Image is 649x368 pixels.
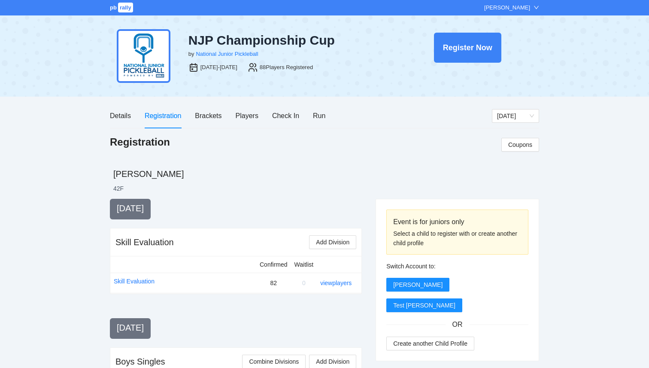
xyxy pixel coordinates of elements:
[117,323,144,332] span: [DATE]
[110,4,134,11] a: pbrally
[497,109,534,122] span: Thursday
[302,280,306,286] span: 0
[386,262,528,271] div: Switch Account to:
[508,140,532,149] span: Coupons
[294,260,314,269] div: Waitlist
[113,168,539,180] h2: [PERSON_NAME]
[117,204,144,213] span: [DATE]
[534,5,539,10] span: down
[313,110,325,121] div: Run
[393,216,522,227] div: Event is for juniors only
[188,50,194,58] div: by
[316,357,349,366] span: Add Division
[196,51,258,57] a: National Junior Pickleball
[386,298,462,312] button: Test [PERSON_NAME]
[110,110,131,121] div: Details
[446,319,470,330] span: OR
[393,229,522,248] div: Select a child to register with or create another child profile
[309,235,356,249] button: Add Division
[188,33,389,48] div: NJP Championship Cup
[484,3,530,12] div: [PERSON_NAME]
[393,280,443,289] span: [PERSON_NAME]
[386,337,474,350] button: Create another Child Profile
[501,138,539,152] button: Coupons
[110,4,117,11] span: pb
[110,135,170,149] h1: Registration
[113,184,124,193] li: 42 F
[195,110,221,121] div: Brackets
[118,3,133,12] span: rally
[386,278,449,292] button: [PERSON_NAME]
[200,63,237,72] div: [DATE]-[DATE]
[117,29,170,83] img: njp-logo2.png
[145,110,181,121] div: Registration
[114,277,155,286] a: Skill Evaluation
[115,356,165,368] div: Boys Singles
[393,339,467,348] span: Create another Child Profile
[260,260,288,269] div: Confirmed
[316,237,349,247] span: Add Division
[249,357,299,366] span: Combine Divisions
[320,280,352,286] a: view players
[434,33,501,63] button: Register Now
[256,273,291,293] td: 82
[260,63,313,72] div: 88 Players Registered
[393,301,455,310] span: Test [PERSON_NAME]
[115,236,174,248] div: Skill Evaluation
[236,110,258,121] div: Players
[272,110,299,121] div: Check In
